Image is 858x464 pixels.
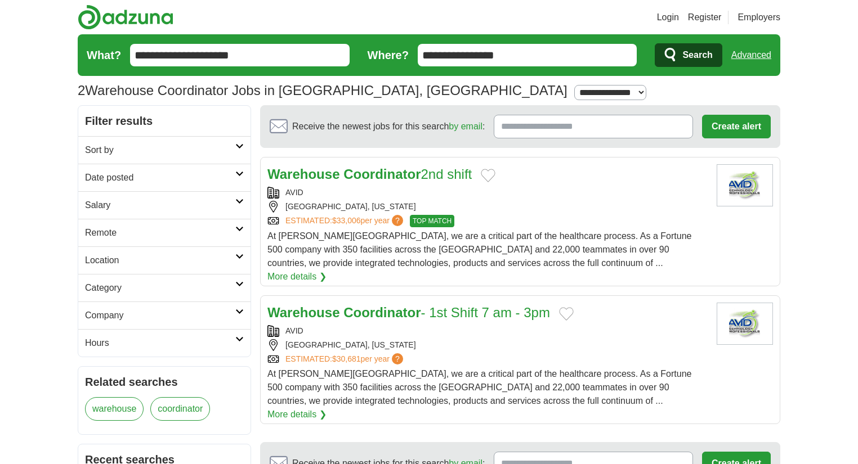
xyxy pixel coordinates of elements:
a: Warehouse Coordinator2nd shift [267,166,472,182]
a: More details ❯ [267,408,327,421]
h2: Date posted [85,171,235,184]
span: Receive the newest jobs for this search : [292,120,485,133]
span: $30,681 [332,354,361,363]
h2: Filter results [78,106,251,136]
div: [GEOGRAPHIC_DATA], [US_STATE] [267,339,708,351]
span: At [PERSON_NAME][GEOGRAPHIC_DATA], we are a critical part of the healthcare process. As a Fortune... [267,231,691,268]
div: [GEOGRAPHIC_DATA], [US_STATE] [267,201,708,213]
strong: Coordinator [343,305,421,320]
a: More details ❯ [267,270,327,283]
span: Search [682,44,712,66]
h2: Location [85,254,235,267]
strong: Warehouse [267,305,339,320]
strong: Coordinator [343,166,421,182]
h1: Warehouse Coordinator Jobs in [GEOGRAPHIC_DATA], [GEOGRAPHIC_DATA] [78,83,567,98]
h2: Company [85,309,235,322]
a: Advanced [731,44,771,66]
span: 2 [78,80,85,101]
button: Search [655,43,722,67]
a: Category [78,274,251,301]
a: Date posted [78,164,251,191]
h2: Salary [85,199,235,212]
span: TOP MATCH [410,215,454,227]
a: Login [657,11,679,24]
a: Employers [738,11,780,24]
a: ESTIMATED:$33,006per year? [285,215,405,227]
a: warehouse [85,397,144,421]
a: ESTIMATED:$30,681per year? [285,353,405,365]
img: Avid Technology Professionals logo [717,164,773,206]
label: What? [87,47,121,64]
h2: Category [85,281,235,295]
button: Add to favorite jobs [559,307,574,321]
button: Add to favorite jobs [481,169,495,182]
h2: Related searches [85,373,244,390]
a: by email [449,121,482,131]
a: Salary [78,191,251,219]
a: Warehouse Coordinator- 1st Shift 7 am - 3pm [267,305,550,320]
label: Where? [368,47,409,64]
a: Register [688,11,722,24]
a: Remote [78,219,251,246]
a: AVID [285,326,303,335]
h2: Remote [85,226,235,240]
a: Location [78,246,251,274]
a: AVID [285,188,303,197]
span: ? [392,215,403,226]
a: Company [78,301,251,329]
span: ? [392,353,403,364]
img: Adzuna logo [78,4,173,30]
strong: Warehouse [267,166,339,182]
button: Create alert [702,115,771,138]
h2: Hours [85,336,235,350]
span: At [PERSON_NAME][GEOGRAPHIC_DATA], we are a critical part of the healthcare process. As a Fortune... [267,369,691,406]
h2: Sort by [85,143,235,157]
a: Sort by [78,136,251,164]
a: coordinator [150,397,210,421]
span: $33,006 [332,216,361,225]
a: Hours [78,329,251,357]
img: Avid Technology Professionals logo [717,303,773,345]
